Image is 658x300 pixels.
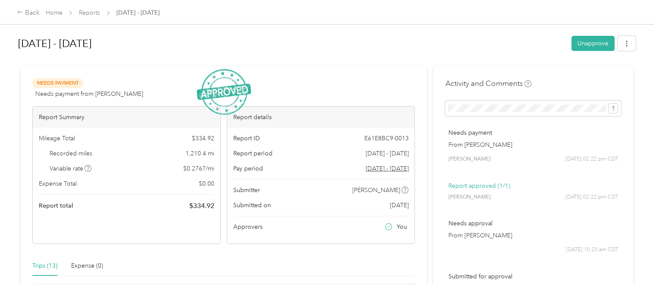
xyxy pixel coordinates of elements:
[364,134,408,143] span: E61E8BC9-0013
[610,252,658,300] iframe: Everlance-gr Chat Button Frame
[233,186,260,195] span: Submitter
[448,219,618,228] p: Needs approval
[32,261,57,271] div: Trips (13)
[183,164,214,173] span: $ 0.2767 / mi
[116,8,160,17] span: [DATE] - [DATE]
[46,9,63,16] a: Home
[448,272,618,281] p: Submitted for approval
[71,261,103,271] div: Expense (0)
[448,155,490,163] span: [PERSON_NAME]
[39,201,73,210] span: Report total
[227,107,415,128] div: Report details
[18,33,565,54] h1: Aug 1 - 31, 2025
[32,78,83,88] span: Needs Payment
[50,149,92,158] span: Recorded miles
[565,155,618,163] span: [DATE] 02:22 pm CDT
[35,89,143,98] span: Needs payment from [PERSON_NAME]
[448,193,490,201] span: [PERSON_NAME]
[33,107,220,128] div: Report Summary
[39,179,77,188] span: Expense Total
[233,222,263,231] span: Approvers
[185,149,214,158] span: 1,210.4 mi
[50,164,92,173] span: Variable rate
[448,284,490,292] span: [PERSON_NAME]
[571,36,614,51] button: Unapprove
[566,284,618,292] span: [DATE] 10:20 am CDT
[448,181,618,190] p: Report approved (1/1)
[192,134,214,143] span: $ 334.92
[233,134,260,143] span: Report ID
[197,69,251,115] img: ApprovedStamp
[448,128,618,137] p: Needs payment
[39,134,75,143] span: Mileage Total
[233,201,271,210] span: Submitted on
[448,231,618,240] p: From [PERSON_NAME]
[79,9,100,16] a: Reports
[17,8,40,18] div: Back
[233,149,273,158] span: Report period
[397,222,407,231] span: You
[565,193,618,201] span: [DATE] 02:22 pm CDT
[448,140,618,149] p: From [PERSON_NAME]
[389,201,408,210] span: [DATE]
[365,149,408,158] span: [DATE] - [DATE]
[199,179,214,188] span: $ 0.00
[445,78,531,89] h4: Activity and Comments
[352,186,400,195] span: [PERSON_NAME]
[365,164,408,173] span: Go to pay period
[566,246,618,254] span: [DATE] 10:20 am CDT
[233,164,263,173] span: Pay period
[189,201,214,211] span: $ 334.92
